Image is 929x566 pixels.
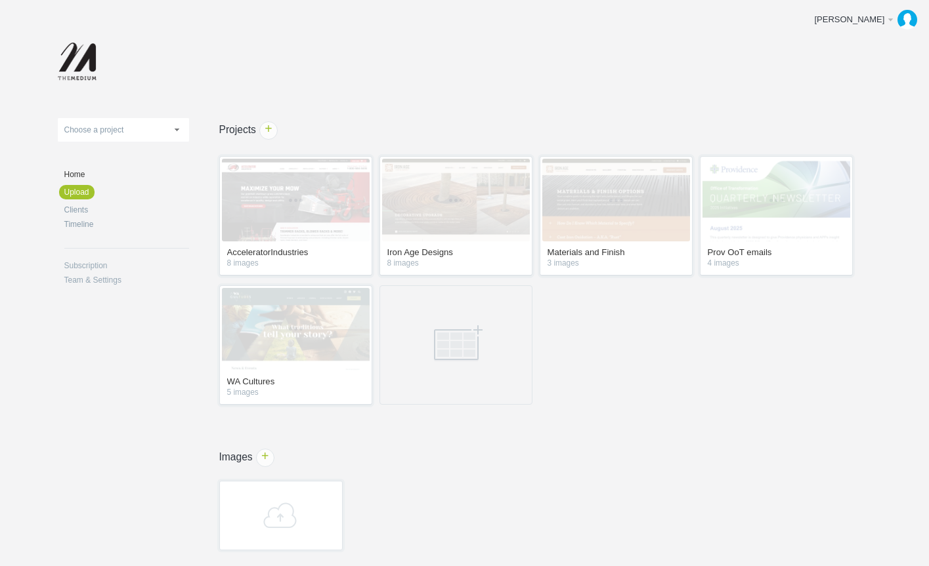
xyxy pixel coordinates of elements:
a: Home [64,171,189,178]
a: Subscription [64,262,189,270]
a: + [256,449,274,467]
a: [PERSON_NAME] [804,7,922,33]
img: themediumnet_o6u2md_thumb.jpg [542,159,690,241]
a: AcceleratorIndustries [227,248,364,260]
em: 5 images [227,389,364,397]
img: themediumnet_oo84e4_thumb.jpg [702,159,850,241]
img: themediumnet-logo_20140702131735.png [58,43,99,82]
a: WA Cultures [227,377,364,389]
a: Upload [59,185,95,199]
a: Drag an image here or click to create a new project [379,285,532,405]
img: themediumnet_pfyked_v2_thumb.jpg [222,159,370,241]
span: + [257,449,274,466]
img: themediumnet_rgmjew_thumb.jpg [382,159,530,241]
a: Materials and Finish [548,248,685,260]
a: Clients [64,206,189,214]
a: Add images to start creating projects & clients [219,481,343,550]
div: [PERSON_NAME] [814,13,886,26]
h1: Images [189,452,890,462]
em: 4 images [708,260,845,268]
a: + [259,121,278,140]
em: 8 images [227,260,364,268]
em: 3 images [548,260,685,268]
a: Team & Settings [64,276,189,284]
a: Timeline [64,220,189,228]
img: themediumnet_vmik8s_v3_thumb.jpg [222,288,370,371]
span: + [260,122,277,139]
a: Prov OoT emails [708,248,845,260]
img: b09a0dd3583d81e2af5e31b265721212 [897,10,917,30]
h1: Projects [189,125,890,135]
a: Iron Age Designs [387,248,525,260]
span: Choose a project [64,125,124,134]
em: 8 images [387,260,525,268]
